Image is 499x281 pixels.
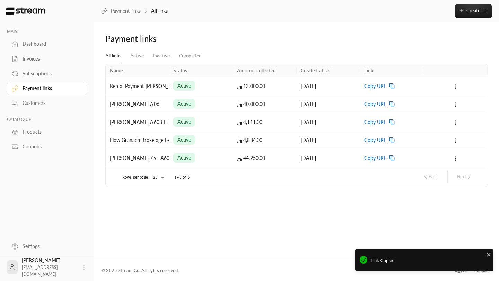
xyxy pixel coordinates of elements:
[365,95,386,113] span: Copy URL
[149,173,166,182] div: 25
[487,251,491,258] button: close
[22,265,58,277] span: [EMAIL_ADDRESS][DOMAIN_NAME]
[324,66,332,75] button: Sort
[301,77,356,95] div: [DATE]
[301,67,323,73] div: Created at
[101,8,168,15] nav: breadcrumb
[7,117,87,123] p: CATALOGUE
[365,67,374,73] div: Link
[174,67,187,73] div: Status
[23,85,79,92] div: Payment links
[101,8,141,15] a: Payment links
[365,77,386,95] span: Copy URL
[301,113,356,131] div: [DATE]
[466,8,480,13] span: Create
[179,50,202,62] a: Completed
[105,33,228,44] div: Payment links
[23,55,79,62] div: Invoices
[23,40,79,47] div: Dashboard
[301,131,356,149] div: [DATE]
[110,67,123,73] div: Name
[110,77,165,95] div: Rental Payment [PERSON_NAME]
[23,100,79,107] div: Customers
[178,100,191,107] span: active
[7,29,87,35] p: MAIN
[110,149,165,167] div: [PERSON_NAME] 75 - A603
[178,118,191,125] span: active
[7,82,87,95] a: Payment links
[23,143,79,150] div: Coupons
[7,125,87,139] a: Products
[23,128,79,135] div: Products
[110,131,165,149] div: Flow Granada Brokerage Fee
[6,7,46,15] img: Logo
[110,113,165,131] div: [PERSON_NAME] A603 FF
[7,37,87,51] a: Dashboard
[237,77,292,95] div: 13,000.00
[178,82,191,89] span: active
[105,50,121,62] a: All links
[178,154,191,161] span: active
[23,243,79,250] div: Settings
[7,239,87,253] a: Settings
[22,257,76,278] div: [PERSON_NAME]
[153,50,170,62] a: Inactive
[237,67,276,73] div: Amount collected
[174,174,190,180] p: 1–5 of 5
[7,140,87,153] a: Coupons
[101,267,179,274] div: © 2025 Stream Co. All rights reserved.
[7,67,87,80] a: Subscriptions
[455,4,492,18] button: Create
[7,97,87,110] a: Customers
[365,113,386,131] span: Copy URL
[365,149,386,167] span: Copy URL
[110,95,165,113] div: [PERSON_NAME] A06
[237,149,292,167] div: 44,250.00
[237,131,292,149] div: 4,834.00
[365,131,386,149] span: Copy URL
[122,174,149,180] p: Rows per page:
[237,95,292,113] div: 40,000.00
[151,8,168,15] p: All links
[178,136,191,143] span: active
[23,70,79,77] div: Subscriptions
[301,149,356,167] div: [DATE]
[7,52,87,66] a: Invoices
[130,50,144,62] a: Active
[371,257,489,264] span: Link Copied
[301,95,356,113] div: [DATE]
[237,113,292,131] div: 4,111.00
